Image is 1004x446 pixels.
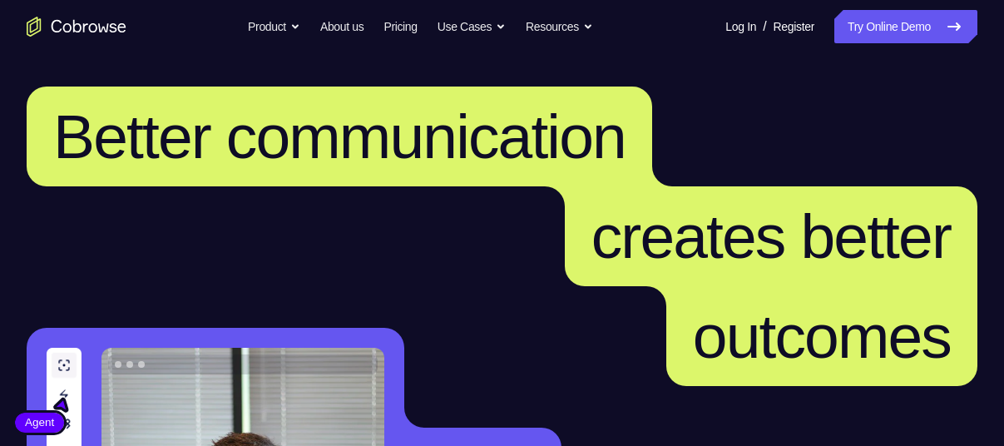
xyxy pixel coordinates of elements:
a: Register [774,10,814,43]
span: creates better [591,201,951,271]
a: About us [320,10,364,43]
button: Product [248,10,300,43]
span: / [763,17,766,37]
a: Go to the home page [27,17,126,37]
button: Use Cases [438,10,506,43]
a: Try Online Demo [834,10,977,43]
a: Log In [725,10,756,43]
button: Resources [526,10,593,43]
a: Pricing [383,10,417,43]
span: outcomes [693,301,951,371]
span: Agent [15,414,64,431]
span: Better communication [53,102,626,171]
